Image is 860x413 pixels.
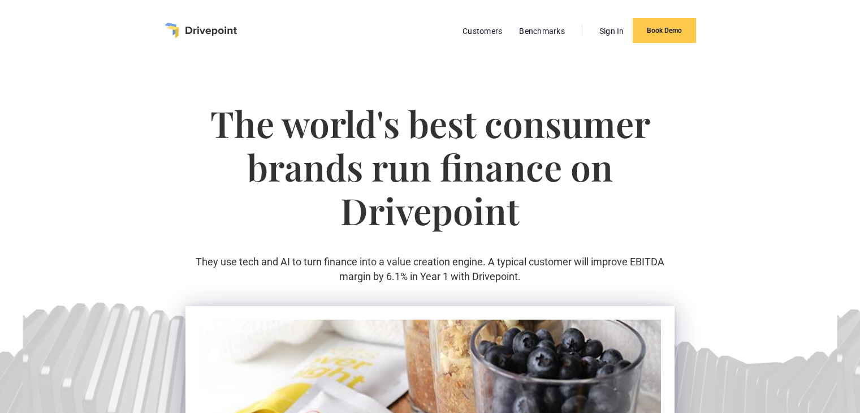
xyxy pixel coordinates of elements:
[633,18,696,43] a: Book Demo
[513,24,571,38] a: Benchmarks
[185,102,675,255] h1: The world's best consumer brands run finance on Drivepoint
[185,255,675,283] p: They use tech and AI to turn finance into a value creation engine. A typical customer will improv...
[594,24,630,38] a: Sign In
[165,23,237,38] a: home
[457,24,508,38] a: Customers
